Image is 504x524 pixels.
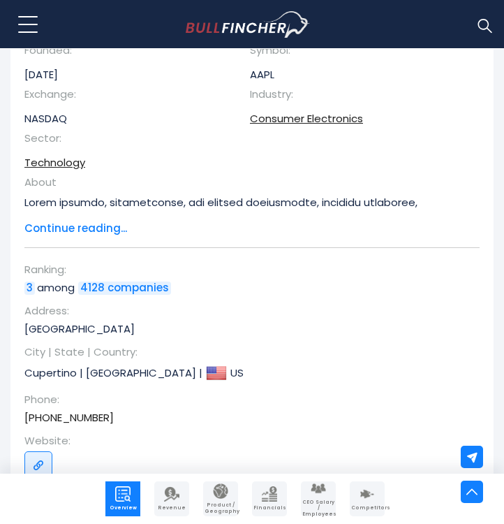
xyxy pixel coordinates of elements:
a: Company Revenue [154,481,189,516]
td: [DATE] [24,62,233,87]
a: Company Product/Geography [203,481,238,516]
a: Company Competitors [350,481,385,516]
p: among [24,280,466,295]
img: Bullfincher logo [186,11,311,38]
p: [GEOGRAPHIC_DATA] [24,321,466,336]
a: 3 [24,282,35,295]
span: Competitors [351,505,383,511]
span: Product / Geography [205,502,237,514]
span: Revenue [156,505,188,511]
a: Go to homepage [186,11,336,38]
a: Company Overview [105,481,140,516]
th: Founded: [24,43,101,63]
span: Phone: [24,392,466,407]
a: 4128 companies [78,282,171,295]
p: Cupertino | [GEOGRAPHIC_DATA] | US [24,363,466,384]
a: Technology [24,155,85,170]
span: CEO Salary / Employees [302,500,334,517]
a: Company Financials [252,481,287,516]
span: Website: [24,433,466,448]
a: Go to link [24,451,52,479]
th: Sector: [24,131,101,151]
span: Continue reading... [24,221,459,237]
a: [PHONE_NUMBER] [24,410,114,425]
a: Company Employees [301,481,336,516]
td: NASDAQ [24,106,233,131]
span: Overview [107,505,139,511]
th: About [24,175,459,189]
span: Financials [253,505,286,511]
th: Exchange: [24,87,101,107]
th: Symbol: [250,43,327,63]
th: Industry: [250,87,327,107]
span: Address: [24,303,466,318]
span: City | State | Country: [24,344,466,359]
a: Consumer Electronics [250,111,363,126]
td: AAPL [250,62,459,87]
span: Ranking: [24,262,466,277]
